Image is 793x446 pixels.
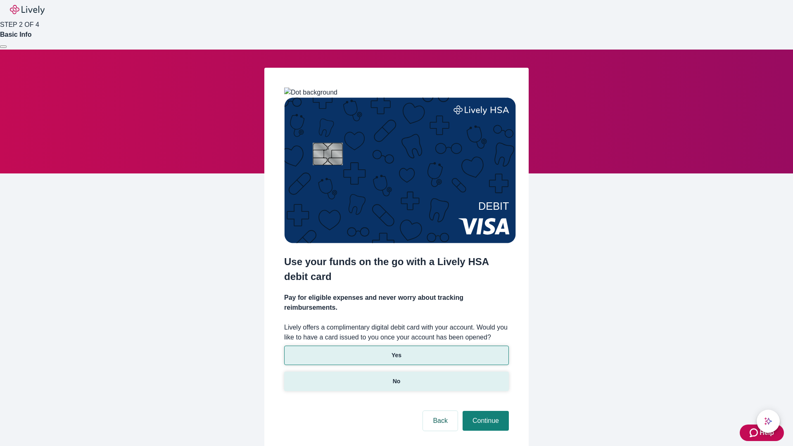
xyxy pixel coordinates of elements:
[284,323,509,342] label: Lively offers a complimentary digital debit card with your account. Would you like to have a card...
[463,411,509,431] button: Continue
[10,5,45,15] img: Lively
[284,293,509,313] h4: Pay for eligible expenses and never worry about tracking reimbursements.
[284,254,509,284] h2: Use your funds on the go with a Lively HSA debit card
[284,372,509,391] button: No
[284,97,516,243] img: Debit card
[740,425,784,441] button: Zendesk support iconHelp
[760,428,774,438] span: Help
[284,88,337,97] img: Dot background
[393,377,401,386] p: No
[392,351,401,360] p: Yes
[750,428,760,438] svg: Zendesk support icon
[757,410,780,433] button: chat
[284,346,509,365] button: Yes
[764,417,772,425] svg: Lively AI Assistant
[423,411,458,431] button: Back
